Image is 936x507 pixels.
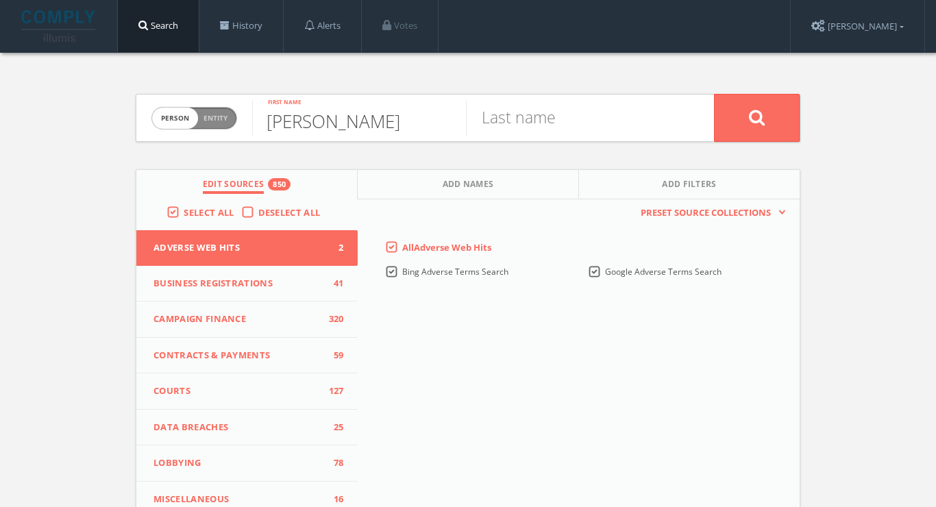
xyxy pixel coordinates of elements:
button: Adverse Web Hits2 [136,230,358,266]
span: 2 [323,241,344,255]
button: Campaign Finance320 [136,301,358,338]
button: Edit Sources850 [136,170,358,199]
span: 320 [323,312,344,326]
span: Adverse Web Hits [153,241,323,255]
button: Preset Source Collections [634,206,786,220]
span: Select All [184,206,234,219]
span: 25 [323,421,344,434]
span: Preset Source Collections [634,206,778,220]
span: Google Adverse Terms Search [605,266,722,277]
button: Contracts & Payments59 [136,338,358,374]
span: Add Filters [662,178,717,194]
span: Data Breaches [153,421,323,434]
span: Business Registrations [153,277,323,290]
span: All Adverse Web Hits [402,241,491,253]
span: Bing Adverse Terms Search [402,266,508,277]
span: Courts [153,384,323,398]
span: Deselect All [258,206,321,219]
button: Data Breaches25 [136,410,358,446]
span: Entity [204,113,227,123]
button: Business Registrations41 [136,266,358,302]
div: 850 [268,178,291,190]
button: Lobbying78 [136,445,358,482]
span: 59 [323,349,344,362]
span: Add Names [443,178,494,194]
span: 78 [323,456,344,470]
button: Add Filters [579,170,800,199]
span: Edit Sources [203,178,264,194]
span: person [152,108,198,129]
button: Courts127 [136,373,358,410]
button: Add Names [358,170,579,199]
span: 41 [323,277,344,290]
span: Campaign Finance [153,312,323,326]
span: Contracts & Payments [153,349,323,362]
span: 127 [323,384,344,398]
span: 16 [323,493,344,506]
span: Lobbying [153,456,323,470]
img: illumis [21,10,98,42]
span: Miscellaneous [153,493,323,506]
